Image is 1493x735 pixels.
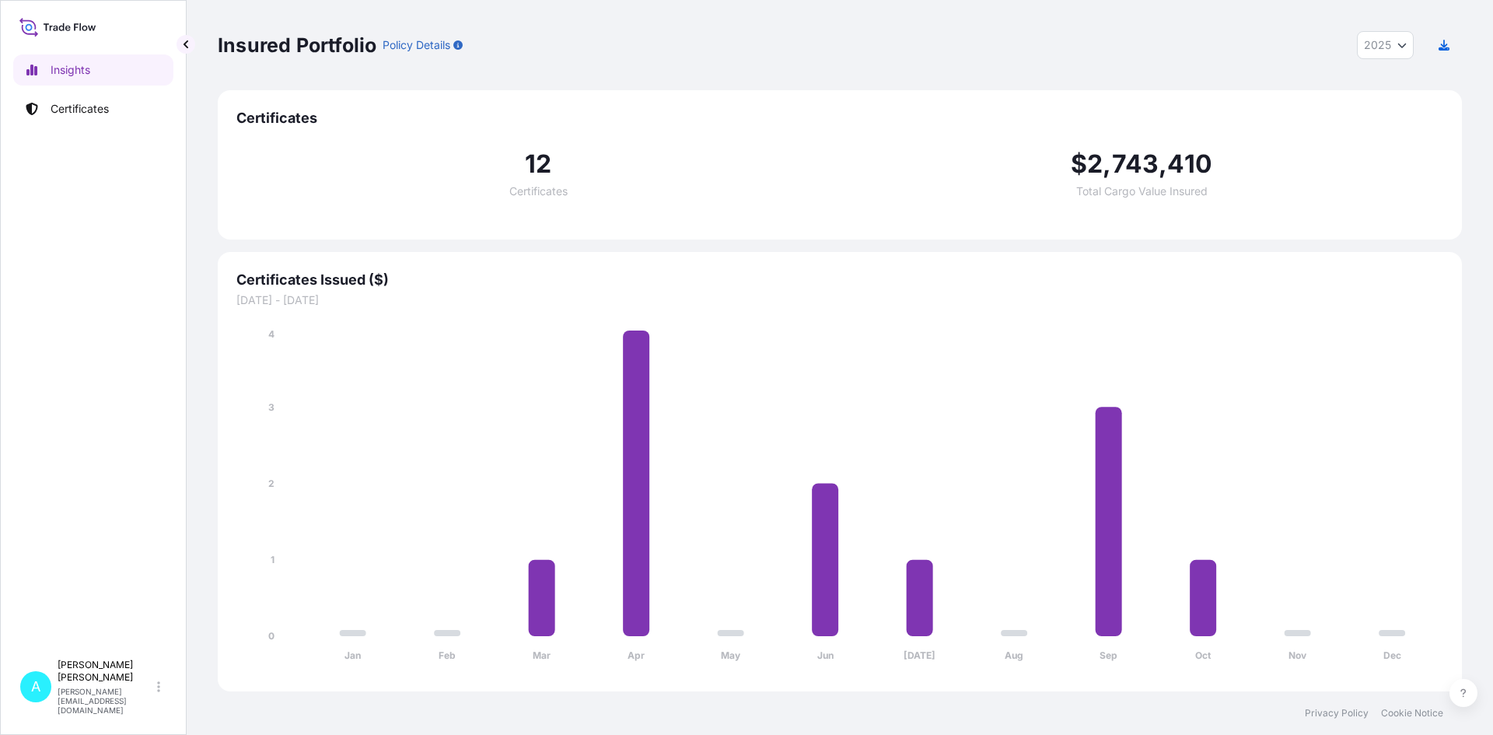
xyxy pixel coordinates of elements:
[525,152,551,177] span: 12
[1357,31,1414,59] button: Year Selector
[236,109,1443,128] span: Certificates
[268,401,274,413] tspan: 3
[344,649,361,661] tspan: Jan
[268,328,274,340] tspan: 4
[58,659,154,684] p: [PERSON_NAME] [PERSON_NAME]
[628,649,645,661] tspan: Apr
[1112,152,1159,177] span: 743
[13,93,173,124] a: Certificates
[1288,649,1307,661] tspan: Nov
[1381,707,1443,719] a: Cookie Notice
[1103,152,1111,177] span: ,
[1076,186,1208,197] span: Total Cargo Value Insured
[236,292,1443,308] span: [DATE] - [DATE]
[218,33,376,58] p: Insured Portfolio
[51,101,109,117] p: Certificates
[268,630,274,642] tspan: 0
[236,271,1443,289] span: Certificates Issued ($)
[1087,152,1103,177] span: 2
[1383,649,1401,661] tspan: Dec
[1100,649,1117,661] tspan: Sep
[31,679,40,695] span: A
[509,186,568,197] span: Certificates
[721,649,741,661] tspan: May
[13,54,173,86] a: Insights
[1305,707,1369,719] a: Privacy Policy
[1167,152,1212,177] span: 410
[1005,649,1023,661] tspan: Aug
[1159,152,1167,177] span: ,
[51,62,90,78] p: Insights
[904,649,935,661] tspan: [DATE]
[271,554,274,565] tspan: 1
[439,649,456,661] tspan: Feb
[1364,37,1391,53] span: 2025
[1195,649,1212,661] tspan: Oct
[1071,152,1087,177] span: $
[383,37,450,53] p: Policy Details
[533,649,551,661] tspan: Mar
[268,478,274,489] tspan: 2
[817,649,834,661] tspan: Jun
[58,687,154,715] p: [PERSON_NAME][EMAIL_ADDRESS][DOMAIN_NAME]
